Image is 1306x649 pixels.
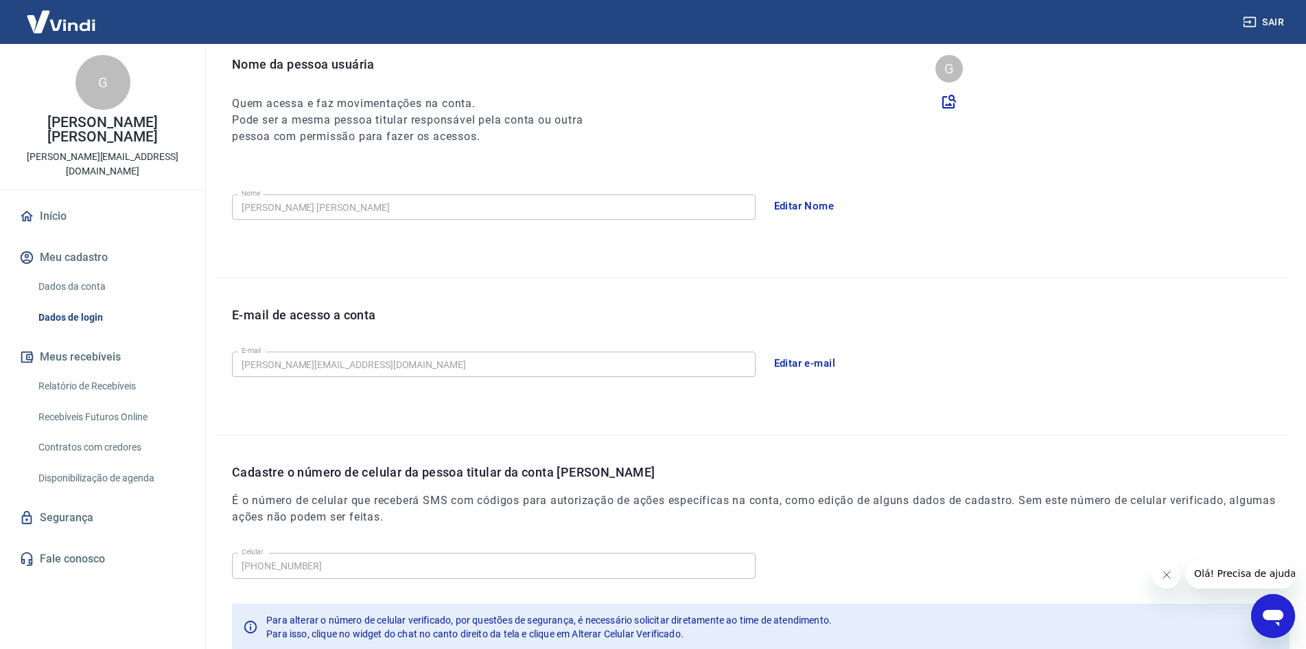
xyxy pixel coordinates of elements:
iframe: Botão para abrir a janela de mensagens [1251,594,1295,638]
button: Sair [1240,10,1290,35]
span: Para isso, clique no widget do chat no canto direito da tela e clique em Alterar Celular Verificado. [266,628,684,639]
a: Dados da conta [33,273,189,301]
a: Contratos com credores [33,433,189,462]
a: Relatório de Recebíveis [33,372,189,400]
iframe: Fechar mensagem [1153,561,1180,589]
h6: É o número de celular que receberá SMS com códigos para autorização de ações específicas na conta... [232,492,1290,525]
p: Nome da pessoa usuária [232,55,608,73]
p: E-mail de acesso a conta [232,306,376,324]
a: Recebíveis Futuros Online [33,403,189,431]
a: Fale conosco [16,544,189,574]
a: Dados de login [33,304,189,332]
iframe: Mensagem da empresa [1186,558,1295,589]
p: [PERSON_NAME][EMAIL_ADDRESS][DOMAIN_NAME] [11,150,194,179]
a: Início [16,201,189,231]
img: Vindi [16,1,106,43]
div: G [75,55,130,110]
label: Celular [242,547,264,557]
button: Meu cadastro [16,242,189,273]
button: Editar Nome [767,192,842,220]
button: Meus recebíveis [16,342,189,372]
h6: Pode ser a mesma pessoa titular responsável pela conta ou outra pessoa com permissão para fazer o... [232,112,608,145]
p: Cadastre o número de celular da pessoa titular da conta [PERSON_NAME] [232,463,1290,481]
h6: Quem acessa e faz movimentações na conta. [232,95,608,112]
a: Segurança [16,503,189,533]
label: Nome [242,188,261,198]
a: Disponibilização de agenda [33,464,189,492]
label: E-mail [242,345,261,356]
p: [PERSON_NAME] [PERSON_NAME] [11,115,194,144]
button: Editar e-mail [767,349,843,378]
span: Olá! Precisa de ajuda? [8,10,115,21]
span: Para alterar o número de celular verificado, por questões de segurança, é necessário solicitar di... [266,615,832,626]
div: G [935,55,963,82]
